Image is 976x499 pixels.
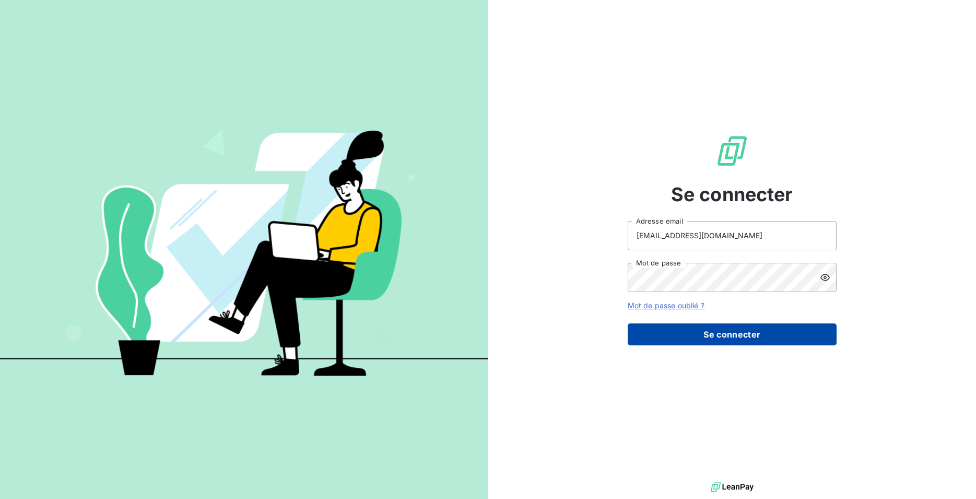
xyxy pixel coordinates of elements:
[715,134,749,168] img: Logo LeanPay
[628,323,837,345] button: Se connecter
[711,479,754,495] img: logo
[628,301,704,310] a: Mot de passe oublié ?
[628,221,837,250] input: placeholder
[671,180,793,208] span: Se connecter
